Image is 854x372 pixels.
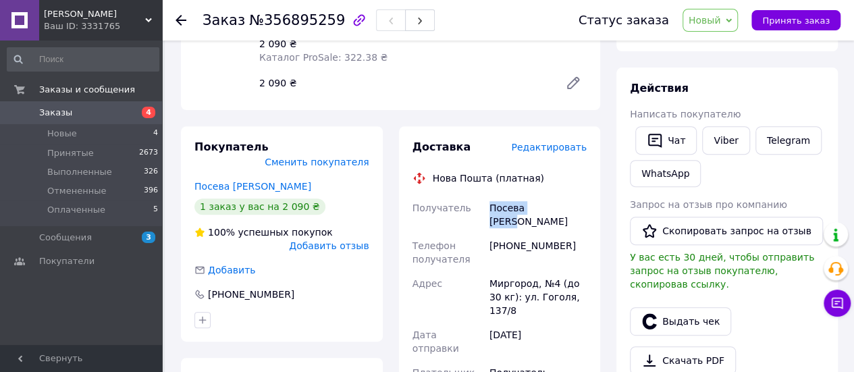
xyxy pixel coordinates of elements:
span: Добавить [208,265,255,275]
span: Редактировать [511,142,587,153]
span: 2673 [139,147,158,159]
span: Отмененные [47,185,106,197]
button: Выдать чек [630,307,731,336]
span: Принять заказ [762,16,830,26]
span: Добавить отзыв [289,240,369,251]
button: Чат [635,126,697,155]
span: Телефон получателя [412,240,471,265]
span: 4 [142,107,155,118]
span: Написать покупателю [630,109,741,119]
span: Адрес [412,278,442,289]
button: Скопировать запрос на отзыв [630,217,823,245]
span: 5 [153,204,158,216]
span: Сообщения [39,232,92,244]
input: Поиск [7,47,159,72]
span: 3 [142,232,155,243]
div: [PHONE_NUMBER] [207,288,296,301]
span: Каталог ProSale: 322.38 ₴ [259,52,388,63]
span: Запрос на отзыв про компанию [630,199,787,210]
span: 396 [144,185,158,197]
div: Посева [PERSON_NAME] [487,196,589,234]
div: Вернуться назад [176,14,186,27]
a: Viber [702,126,749,155]
span: Заказы [39,107,72,119]
span: ФОП Кравчук Н.П. [44,8,145,20]
span: Выполненные [47,166,112,178]
span: Заказ [203,12,245,28]
span: Дата отправки [412,329,459,354]
button: Чат с покупателем [824,290,851,317]
div: успешных покупок [194,225,333,239]
span: Сменить покупателя [265,157,369,167]
span: Действия [630,82,689,95]
div: Статус заказа [579,14,669,27]
div: Нова Пошта (платная) [429,171,548,185]
div: Миргород, №4 (до 30 кг): ул. Гоголя, 137/8 [487,271,589,323]
span: 100% [208,227,235,238]
span: Принятые [47,147,94,159]
button: Принять заказ [751,10,840,30]
div: [DATE] [487,323,589,361]
div: 2 090 ₴ [254,74,554,92]
span: 4 [153,128,158,140]
div: [PHONE_NUMBER] [487,234,589,271]
span: 326 [144,166,158,178]
a: Редактировать [560,70,587,97]
span: Покупатели [39,255,95,267]
a: Посева [PERSON_NAME] [194,181,311,192]
span: У вас есть 30 дней, чтобы отправить запрос на отзыв покупателю, скопировав ссылку. [630,252,814,290]
span: Покупатель [194,140,268,153]
span: Новые [47,128,77,140]
span: Получатель [412,203,471,213]
a: Telegram [755,126,822,155]
span: №356895259 [249,12,345,28]
span: Доставка [412,140,471,153]
span: Заказы и сообщения [39,84,135,96]
span: Новый [689,15,721,26]
div: 1 заказ у вас на 2 090 ₴ [194,198,325,215]
div: Ваш ID: 3331765 [44,20,162,32]
a: WhatsApp [630,160,701,187]
span: Оплаченные [47,204,105,216]
div: 2 090 ₴ [259,37,418,51]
